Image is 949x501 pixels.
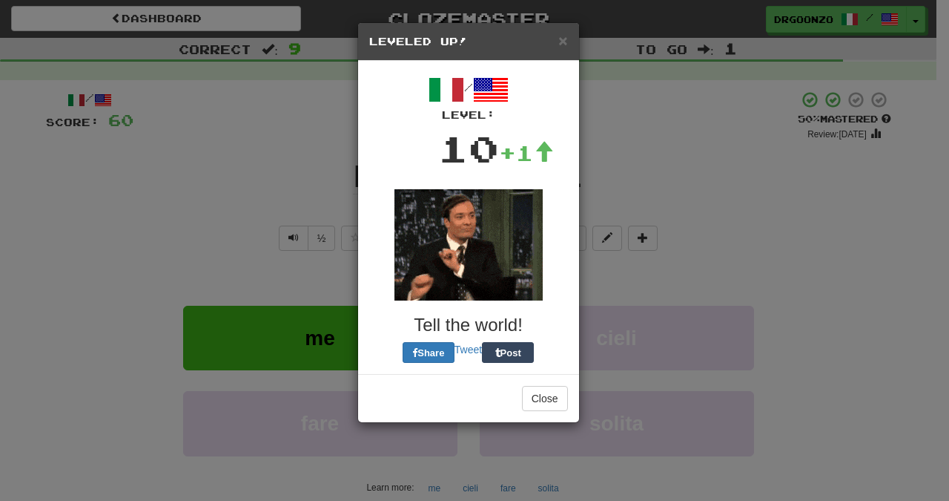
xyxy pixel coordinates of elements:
button: Post [482,342,534,363]
h5: Leveled Up! [369,34,568,49]
button: Share [403,342,454,363]
div: +1 [499,138,554,168]
button: Close [522,386,568,411]
img: fallon-a20d7af9049159056f982dd0e4b796b9edb7b1d2ba2b0a6725921925e8bac842.gif [394,189,543,301]
div: 10 [438,122,499,174]
div: Level: [369,108,568,122]
div: / [369,72,568,122]
a: Tweet [454,344,482,356]
button: Close [558,33,567,48]
h3: Tell the world! [369,315,568,335]
span: × [558,32,567,49]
